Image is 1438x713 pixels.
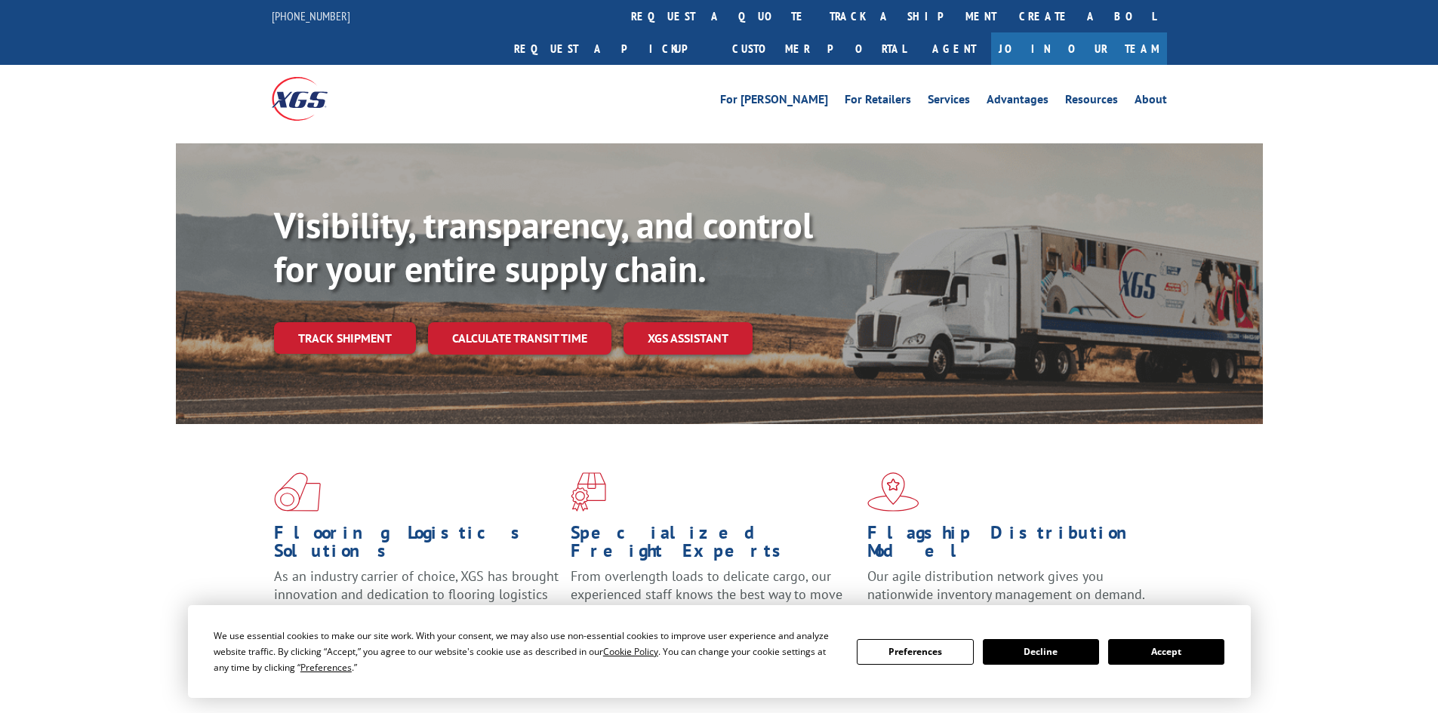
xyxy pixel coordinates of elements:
div: Cookie Consent Prompt [188,605,1251,698]
a: For Retailers [845,94,911,110]
a: Calculate transit time [428,322,611,355]
p: From overlength loads to delicate cargo, our experienced staff knows the best way to move your fr... [571,567,856,635]
h1: Flagship Distribution Model [867,524,1153,567]
a: Request a pickup [503,32,721,65]
h1: Flooring Logistics Solutions [274,524,559,567]
a: Customer Portal [721,32,917,65]
a: For [PERSON_NAME] [720,94,828,110]
img: xgs-icon-total-supply-chain-intelligence-red [274,472,321,512]
img: xgs-icon-flagship-distribution-model-red [867,472,919,512]
a: XGS ASSISTANT [624,322,753,355]
button: Decline [983,639,1099,665]
img: xgs-icon-focused-on-flooring-red [571,472,606,512]
span: Our agile distribution network gives you nationwide inventory management on demand. [867,567,1145,603]
a: Advantages [987,94,1048,110]
a: Track shipment [274,322,416,354]
button: Preferences [857,639,973,665]
a: About [1135,94,1167,110]
span: As an industry carrier of choice, XGS has brought innovation and dedication to flooring logistics... [274,567,559,621]
a: Join Our Team [991,32,1167,65]
h1: Specialized Freight Experts [571,524,856,567]
span: Cookie Policy [603,645,658,658]
a: Resources [1065,94,1118,110]
span: Preferences [300,661,352,674]
a: Services [928,94,970,110]
a: [PHONE_NUMBER] [272,8,350,23]
b: Visibility, transparency, and control for your entire supply chain. [274,201,813,292]
a: Agent [917,32,991,65]
div: We use essential cookies to make our site work. With your consent, we may also use non-essential ... [214,628,839,675]
button: Accept [1108,639,1224,665]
